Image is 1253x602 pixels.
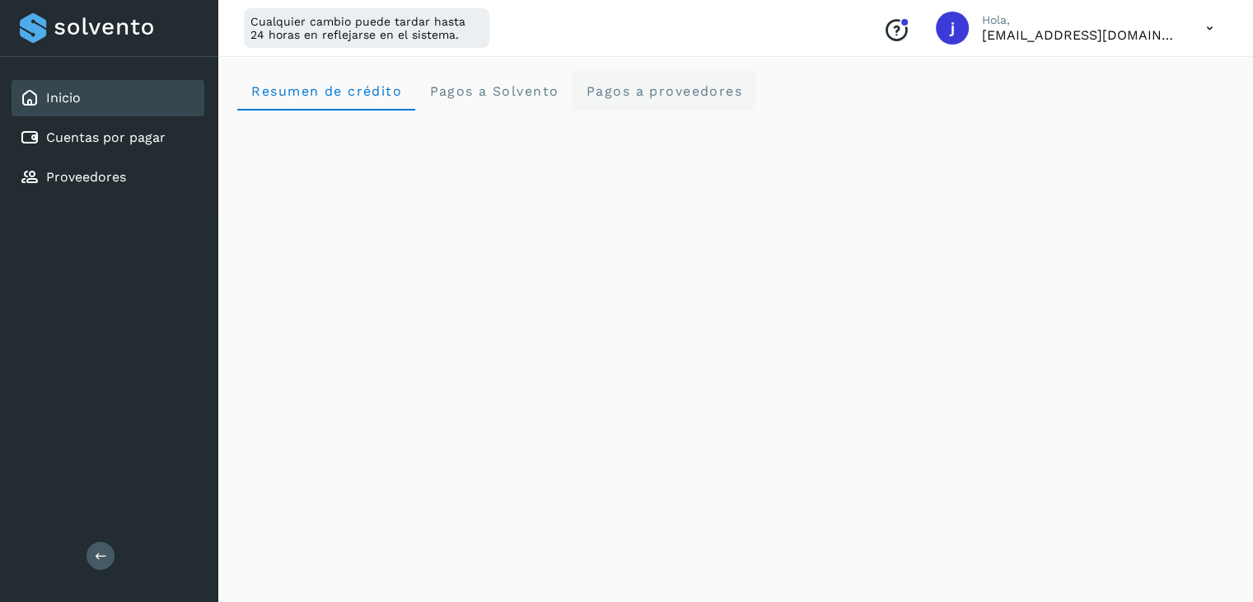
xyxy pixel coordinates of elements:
[982,27,1180,43] p: jrodriguez@kalapata.co
[46,90,81,106] a: Inicio
[12,159,204,195] div: Proveedores
[46,169,126,185] a: Proveedores
[585,83,742,99] span: Pagos a proveedores
[46,129,166,145] a: Cuentas por pagar
[244,8,489,48] div: Cualquier cambio puede tardar hasta 24 horas en reflejarse en el sistema.
[12,120,204,156] div: Cuentas por pagar
[12,80,204,116] div: Inicio
[982,13,1180,27] p: Hola,
[250,83,402,99] span: Resumen de crédito
[428,83,559,99] span: Pagos a Solvento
